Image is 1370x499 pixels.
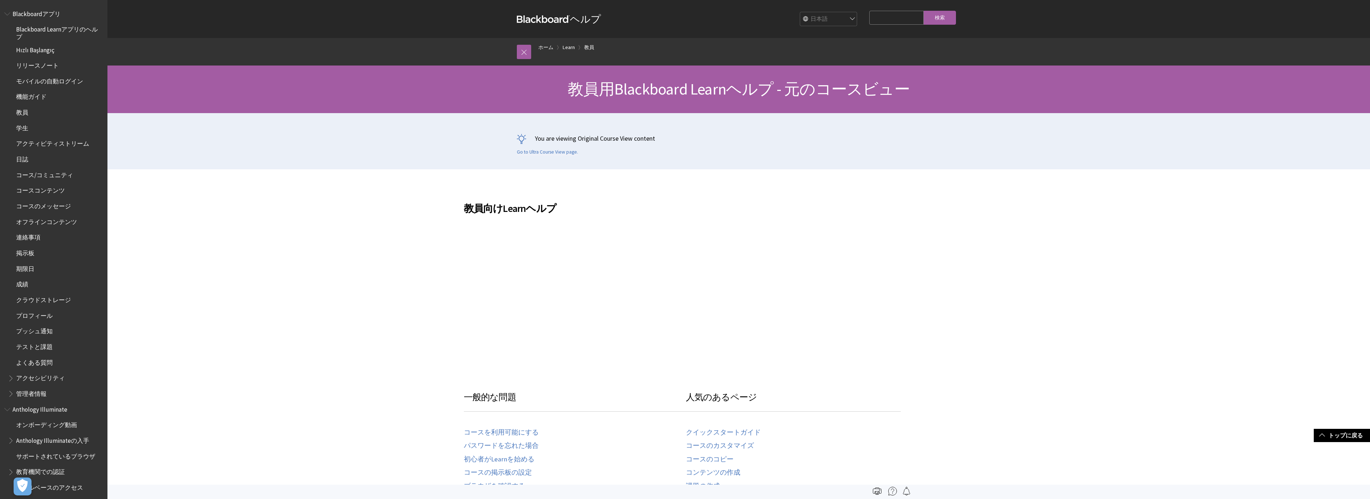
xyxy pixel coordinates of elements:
span: オフラインコンテンツ [16,216,77,226]
img: Print [873,487,881,495]
a: コースのコピー [686,455,734,464]
a: クイックスタートガイド [686,428,761,437]
span: プッシュ通知 [16,325,53,335]
h3: 人気のあるページ [686,391,901,412]
span: プロフィール [16,310,53,319]
span: コース/コミュニティ [16,169,73,179]
a: トップに戻る [1314,429,1370,442]
span: 日誌 [16,153,28,163]
span: コースコンテンツ [16,185,65,194]
a: Go to Ultra Course View page. [517,149,578,155]
img: Follow this page [902,487,911,495]
a: ホーム [538,43,553,52]
a: コースの掲示板の設定 [464,469,532,477]
span: モバイルの自動ログイン [16,75,83,85]
a: ブラウザを確認する [464,482,525,490]
span: 教育機関での認証 [16,466,65,476]
span: テストと課題 [16,341,53,350]
a: コースを利用可能にする [464,428,539,437]
select: Site Language Selector [800,12,857,26]
span: 期限日 [16,263,34,272]
span: 学生 [16,122,28,132]
a: コースのカスタマイズ [686,442,754,450]
a: コンテンツの作成 [686,469,740,477]
a: パスワードを忘れた場合 [464,442,539,450]
a: 課題の作成 [686,482,720,490]
strong: Blackboard [517,15,570,23]
h3: 一般的な問題 [464,391,686,412]
span: Blackboard Learnアプリのヘルプ [16,24,102,40]
span: Blackboardアプリ [13,8,61,18]
img: More help [888,487,897,495]
h2: 教員向けLearnヘルプ [464,192,908,216]
nav: Book outline for Blackboard App Help [4,8,103,400]
span: コースのメッセージ [16,200,71,210]
span: 機能ガイド [16,91,47,101]
span: アクセシビリティ [16,372,65,382]
span: アクティビティストリーム [16,138,89,147]
a: 教員 [584,43,594,52]
span: サポートされているブラウザ [16,450,95,460]
span: Anthology Illuminateの入手 [16,435,89,444]
span: オンボーディング動画 [16,419,77,429]
span: 成績 [16,278,28,288]
span: 教員 [16,106,28,116]
span: リリースノート [16,59,59,69]
span: よくある質問 [16,357,53,366]
input: 検索 [924,11,956,25]
span: 連絡事項 [16,232,40,241]
a: 初心者がLearnを始める [464,455,534,464]
a: Blackboardヘルプ [517,13,601,25]
a: Learn [563,43,575,52]
span: 管理者情報 [16,388,47,397]
span: クラウドストレージ [16,294,71,304]
span: 教員用Blackboard Learnヘルプ - 元のコースビュー [568,79,910,99]
span: Anthology Illuminate [13,403,67,413]
p: You are viewing Original Course View content [517,134,961,143]
span: Hızlı Başlangıç [16,44,54,54]
span: ロールベースのアクセス [16,481,83,491]
button: 優先設定センターを開く [14,478,32,495]
span: 掲示板 [16,247,34,257]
